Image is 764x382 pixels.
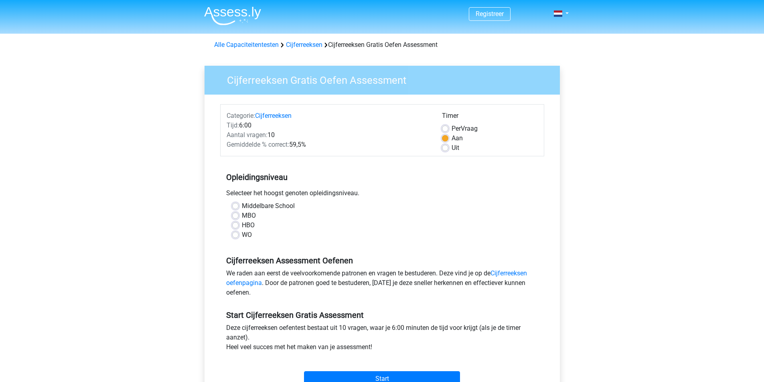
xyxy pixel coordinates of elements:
[227,131,268,139] span: Aantal vragen:
[286,41,322,49] a: Cijferreeksen
[242,201,295,211] label: Middelbare School
[452,124,478,133] label: Vraag
[204,6,261,25] img: Assessly
[227,141,289,148] span: Gemiddelde % correct:
[255,112,292,119] a: Cijferreeksen
[452,143,459,153] label: Uit
[226,169,538,185] h5: Opleidingsniveau
[221,130,436,140] div: 10
[226,310,538,320] h5: Start Cijferreeksen Gratis Assessment
[220,188,544,201] div: Selecteer het hoogst genoten opleidingsniveau.
[221,121,436,130] div: 6:00
[217,71,554,87] h3: Cijferreeksen Gratis Oefen Assessment
[242,230,252,240] label: WO
[220,269,544,301] div: We raden aan eerst de veelvoorkomende patronen en vragen te bestuderen. Deze vind je op de . Door...
[476,10,504,18] a: Registreer
[211,40,553,50] div: Cijferreeksen Gratis Oefen Assessment
[227,121,239,129] span: Tijd:
[227,112,255,119] span: Categorie:
[221,140,436,150] div: 59,5%
[242,220,255,230] label: HBO
[220,323,544,355] div: Deze cijferreeksen oefentest bestaat uit 10 vragen, waar je 6:00 minuten de tijd voor krijgt (als...
[452,133,463,143] label: Aan
[214,41,279,49] a: Alle Capaciteitentesten
[452,125,461,132] span: Per
[226,256,538,265] h5: Cijferreeksen Assessment Oefenen
[442,111,538,124] div: Timer
[242,211,256,220] label: MBO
